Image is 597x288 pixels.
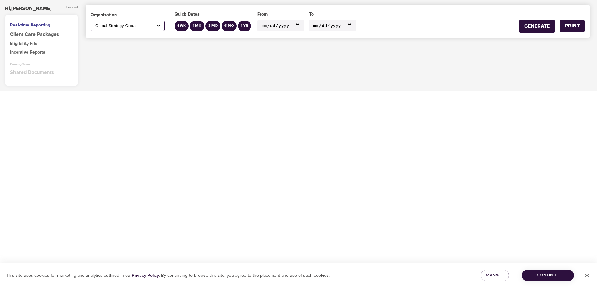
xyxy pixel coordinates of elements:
[522,270,574,281] button: Continue
[10,69,73,76] div: Shared Documents
[5,5,52,12] div: Hi, [PERSON_NAME]
[519,20,555,33] button: GENERATE
[309,11,356,17] div: To
[10,31,73,38] a: Client Care Packages
[177,23,186,29] div: 1 WK
[175,11,252,17] div: Quick Dates
[241,23,248,29] div: 1 YR
[10,22,73,28] div: Real-time Reporting
[222,21,237,31] button: 6 MO
[481,270,509,281] button: Manage
[132,273,159,278] a: Privacy Policy
[224,23,234,29] div: 6 MO
[257,11,304,17] div: From
[10,49,73,55] div: Incentive Reports
[208,23,218,29] div: 3 MO
[486,271,504,279] span: Manage
[560,20,585,32] button: PRINT
[193,23,201,29] div: 1 MO
[205,21,220,31] button: 3 MO
[10,62,73,66] div: Coming Soon
[175,21,189,31] button: 1 WK
[91,12,165,18] div: Organization
[524,23,550,30] div: GENERATE
[238,21,251,31] button: 1 YR
[190,21,204,31] button: 1 MO
[565,22,580,30] div: PRINT
[10,41,73,47] div: Eligibility File
[527,271,569,279] span: Continue
[66,5,78,12] div: Logout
